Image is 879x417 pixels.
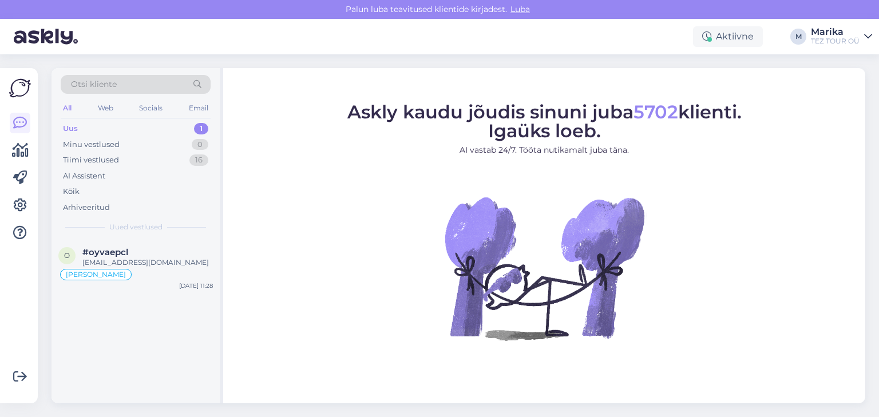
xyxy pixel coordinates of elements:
div: TEZ TOUR OÜ [811,37,860,46]
div: Uus [63,123,78,134]
div: Socials [137,101,165,116]
span: Uued vestlused [109,222,163,232]
div: [EMAIL_ADDRESS][DOMAIN_NAME] [82,257,213,268]
a: MarikaTEZ TOUR OÜ [811,27,872,46]
div: Marika [811,27,860,37]
span: Askly kaudu jõudis sinuni juba klienti. Igaüks loeb. [347,100,742,141]
span: 5702 [633,100,678,122]
div: Minu vestlused [63,139,120,150]
span: Otsi kliente [71,78,117,90]
p: AI vastab 24/7. Tööta nutikamalt juba täna. [347,144,742,156]
div: AI Assistent [63,170,105,182]
div: Kõik [63,186,80,197]
div: All [61,101,74,116]
img: Askly Logo [9,77,31,99]
div: 0 [192,139,208,150]
div: Email [187,101,211,116]
img: No Chat active [441,165,647,371]
span: #oyvaepcl [82,247,128,257]
div: Tiimi vestlused [63,154,119,166]
div: 1 [194,123,208,134]
span: Luba [507,4,533,14]
div: Web [96,101,116,116]
div: M [790,29,806,45]
span: o [64,251,70,260]
div: [DATE] 11:28 [179,281,213,290]
div: 16 [189,154,208,166]
div: Arhiveeritud [63,202,110,213]
span: [PERSON_NAME] [66,271,126,278]
div: Aktiivne [693,26,763,47]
